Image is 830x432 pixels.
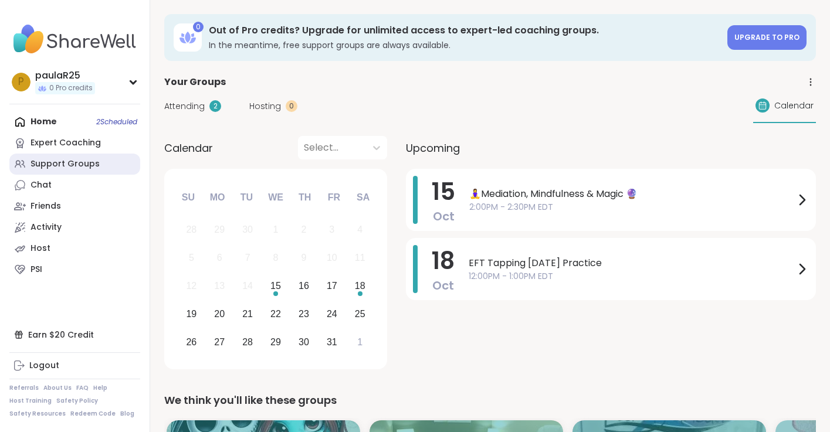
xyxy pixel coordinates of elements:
[273,222,279,237] div: 1
[217,250,222,266] div: 6
[329,222,334,237] div: 3
[319,274,344,299] div: Choose Friday, October 17th, 2025
[270,334,281,350] div: 29
[774,100,814,112] span: Calendar
[242,278,253,294] div: 14
[432,277,454,294] span: Oct
[214,278,225,294] div: 13
[299,306,309,322] div: 23
[31,158,100,170] div: Support Groups
[347,329,372,355] div: Choose Saturday, November 1st, 2025
[292,301,317,326] div: Choose Thursday, October 23rd, 2025
[327,250,337,266] div: 10
[179,246,204,271] div: Not available Sunday, October 5th, 2025
[209,100,221,112] div: 2
[235,246,260,271] div: Not available Tuesday, October 7th, 2025
[120,410,134,418] a: Blog
[209,24,720,37] h3: Out of Pro credits? Upgrade for unlimited access to expert-led coaching groups.
[347,274,372,299] div: Choose Saturday, October 18th, 2025
[235,274,260,299] div: Not available Tuesday, October 14th, 2025
[9,384,39,392] a: Referrals
[209,39,720,51] h3: In the meantime, free support groups are always available.
[186,334,197,350] div: 26
[9,154,140,175] a: Support Groups
[193,22,204,32] div: 0
[357,334,363,350] div: 1
[327,306,337,322] div: 24
[207,301,232,326] div: Choose Monday, October 20th, 2025
[9,355,140,376] a: Logout
[734,32,799,42] span: Upgrade to Pro
[347,217,372,243] div: Not available Saturday, October 4th, 2025
[9,217,140,238] a: Activity
[177,216,374,356] div: month 2025-10
[270,278,281,294] div: 15
[347,246,372,271] div: Not available Saturday, October 11th, 2025
[242,306,253,322] div: 21
[406,140,460,156] span: Upcoming
[186,222,197,237] div: 28
[321,185,347,210] div: Fr
[292,274,317,299] div: Choose Thursday, October 16th, 2025
[9,132,140,154] a: Expert Coaching
[235,329,260,355] div: Choose Tuesday, October 28th, 2025
[263,246,289,271] div: Not available Wednesday, October 8th, 2025
[355,306,365,322] div: 25
[207,329,232,355] div: Choose Monday, October 27th, 2025
[319,329,344,355] div: Choose Friday, October 31st, 2025
[242,222,253,237] div: 30
[76,384,89,392] a: FAQ
[164,392,816,409] div: We think you'll like these groups
[292,185,318,210] div: Th
[93,384,107,392] a: Help
[179,329,204,355] div: Choose Sunday, October 26th, 2025
[31,222,62,233] div: Activity
[292,246,317,271] div: Not available Thursday, October 9th, 2025
[9,238,140,259] a: Host
[327,278,337,294] div: 17
[207,217,232,243] div: Not available Monday, September 29th, 2025
[292,329,317,355] div: Choose Thursday, October 30th, 2025
[319,246,344,271] div: Not available Friday, October 10th, 2025
[235,217,260,243] div: Not available Tuesday, September 30th, 2025
[469,201,795,213] span: 2:00PM - 2:30PM EDT
[18,74,24,90] span: p
[31,179,52,191] div: Chat
[273,250,279,266] div: 8
[164,140,213,156] span: Calendar
[207,246,232,271] div: Not available Monday, October 6th, 2025
[469,270,795,283] span: 12:00PM - 1:00PM EDT
[432,244,455,277] span: 18
[286,100,297,112] div: 0
[49,83,93,93] span: 0 Pro credits
[433,208,455,224] span: Oct
[164,100,205,113] span: Attending
[245,250,250,266] div: 7
[214,334,225,350] div: 27
[70,410,116,418] a: Redeem Code
[263,329,289,355] div: Choose Wednesday, October 29th, 2025
[9,259,140,280] a: PSI
[31,200,61,212] div: Friends
[9,410,66,418] a: Safety Resources
[214,306,225,322] div: 20
[9,397,52,405] a: Host Training
[355,250,365,266] div: 11
[263,185,289,210] div: We
[263,301,289,326] div: Choose Wednesday, October 22nd, 2025
[327,334,337,350] div: 31
[9,19,140,60] img: ShareWell Nav Logo
[469,256,795,270] span: EFT Tapping [DATE] Practice
[186,278,197,294] div: 12
[357,222,363,237] div: 4
[31,264,42,275] div: PSI
[235,301,260,326] div: Choose Tuesday, October 21st, 2025
[347,301,372,326] div: Choose Saturday, October 25th, 2025
[179,217,204,243] div: Not available Sunday, September 28th, 2025
[207,274,232,299] div: Not available Monday, October 13th, 2025
[189,250,194,266] div: 5
[31,243,50,254] div: Host
[432,175,455,208] span: 15
[179,274,204,299] div: Not available Sunday, October 12th, 2025
[242,334,253,350] div: 28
